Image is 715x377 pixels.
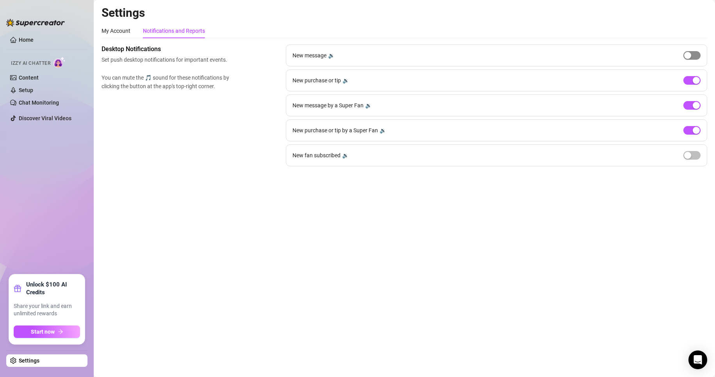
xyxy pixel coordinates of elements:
[102,5,707,20] h2: Settings
[102,73,233,91] span: You can mute the 🎵 sound for these notifications by clicking the button at the app's top-right co...
[292,51,326,60] span: New message
[19,37,34,43] a: Home
[19,87,33,93] a: Setup
[292,101,364,110] span: New message by a Super Fan
[380,126,386,135] div: 🔉
[19,115,71,121] a: Discover Viral Videos
[53,57,66,68] img: AI Chatter
[342,151,349,160] div: 🔉
[328,51,335,60] div: 🔉
[6,19,65,27] img: logo-BBDzfeDw.svg
[14,325,80,338] button: Start nowarrow-right
[19,75,39,81] a: Content
[342,76,349,85] div: 🔉
[292,126,378,135] span: New purchase or tip by a Super Fan
[102,44,233,54] span: Desktop Notifications
[102,27,130,35] div: My Account
[365,101,372,110] div: 🔉
[26,281,80,296] strong: Unlock $100 AI Credits
[14,302,80,318] span: Share your link and earn unlimited rewards
[58,329,63,334] span: arrow-right
[14,285,21,292] span: gift
[143,27,205,35] div: Notifications and Reports
[292,151,341,160] span: New fan subscribed
[19,100,59,106] a: Chat Monitoring
[688,350,707,369] div: Open Intercom Messenger
[292,76,341,85] span: New purchase or tip
[19,357,39,364] a: Settings
[102,55,233,64] span: Set push desktop notifications for important events.
[11,60,50,67] span: Izzy AI Chatter
[31,329,55,335] span: Start now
